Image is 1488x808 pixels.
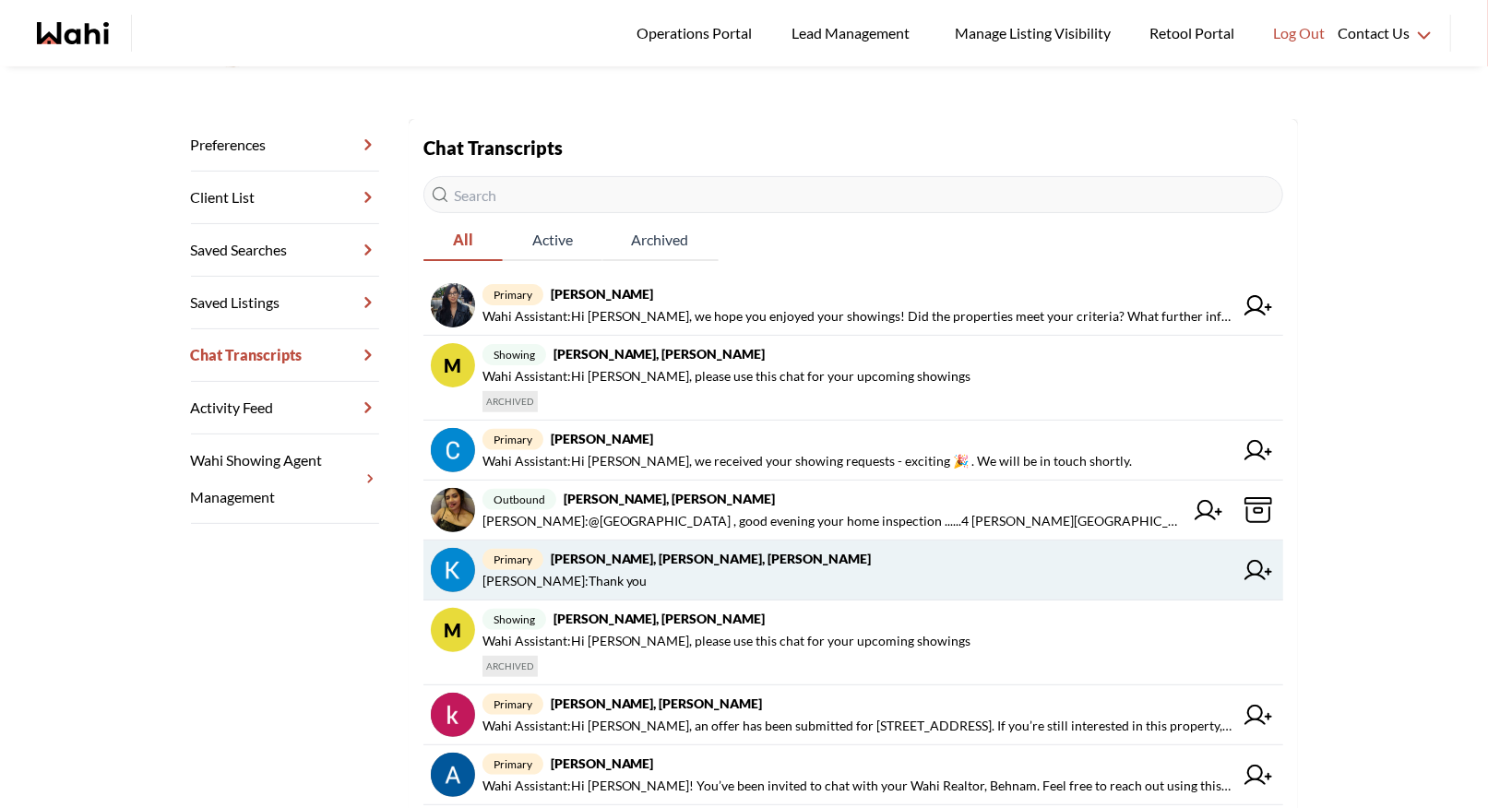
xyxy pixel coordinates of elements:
span: All [423,220,503,259]
a: primary[PERSON_NAME], [PERSON_NAME], [PERSON_NAME][PERSON_NAME]:Thank you [423,541,1283,600]
a: Saved Searches [191,224,379,277]
a: Client List [191,172,379,224]
span: Wahi Assistant : Hi [PERSON_NAME], we hope you enjoyed your showings! Did the properties meet you... [482,305,1233,327]
a: Activity Feed [191,382,379,434]
img: chat avatar [431,548,475,592]
strong: [PERSON_NAME], [PERSON_NAME] [554,346,766,362]
img: chat avatar [431,753,475,797]
span: ARCHIVED [482,656,538,677]
div: M [431,608,475,652]
span: Archived [602,220,719,259]
a: Mshowing[PERSON_NAME], [PERSON_NAME]Wahi Assistant:Hi [PERSON_NAME], please use this chat for you... [423,336,1283,421]
span: Wahi Assistant : Hi [PERSON_NAME]! You’ve been invited to chat with your Wahi Realtor, Behnam. Fe... [482,775,1233,797]
a: Preferences [191,119,379,172]
span: [PERSON_NAME] : Thank you [482,570,648,592]
strong: [PERSON_NAME], [PERSON_NAME], [PERSON_NAME] [551,551,872,566]
span: Operations Portal [637,21,758,45]
a: Saved Listings [191,277,379,329]
a: primary[PERSON_NAME], [PERSON_NAME]Wahi Assistant:Hi [PERSON_NAME], an offer has been submitted f... [423,685,1283,745]
strong: [PERSON_NAME], [PERSON_NAME] [564,491,776,506]
span: Lead Management [792,21,916,45]
span: Wahi Assistant : Hi [PERSON_NAME], please use this chat for your upcoming showings [482,365,971,387]
img: chat avatar [431,693,475,737]
span: primary [482,549,543,570]
img: chat avatar [431,283,475,327]
a: Mshowing[PERSON_NAME], [PERSON_NAME]Wahi Assistant:Hi [PERSON_NAME], please use this chat for you... [423,600,1283,685]
button: Active [503,220,602,261]
span: [PERSON_NAME] : @[GEOGRAPHIC_DATA] , good evening your home inspection ......4 [PERSON_NAME][GEOG... [482,510,1184,532]
span: Retool Portal [1149,21,1240,45]
input: Search [423,176,1283,213]
a: outbound[PERSON_NAME], [PERSON_NAME][PERSON_NAME]:@[GEOGRAPHIC_DATA] , good evening your home ins... [423,481,1283,541]
strong: [PERSON_NAME], [PERSON_NAME] [554,611,766,626]
button: All [423,220,503,261]
img: chat avatar [431,428,475,472]
span: primary [482,754,543,775]
span: primary [482,429,543,450]
a: Wahi Showing Agent Management [191,434,379,524]
span: primary [482,284,543,305]
div: M [431,343,475,387]
a: Wahi homepage [37,22,109,44]
a: primary[PERSON_NAME]Wahi Assistant:Hi [PERSON_NAME], we received your showing requests - exciting... [423,421,1283,481]
span: Manage Listing Visibility [949,21,1116,45]
span: Log Out [1273,21,1325,45]
span: Wahi Assistant : Hi [PERSON_NAME], we received your showing requests - exciting 🎉 . We will be in... [482,450,1133,472]
span: ARCHIVED [482,391,538,412]
span: outbound [482,489,556,510]
a: Chat Transcripts [191,329,379,382]
span: Active [503,220,602,259]
button: Archived [602,220,719,261]
img: chat avatar [431,488,475,532]
span: Wahi Assistant : Hi [PERSON_NAME], an offer has been submitted for [STREET_ADDRESS]. If you’re st... [482,715,1233,737]
strong: [PERSON_NAME] [551,755,654,771]
strong: [PERSON_NAME], [PERSON_NAME] [551,695,763,711]
strong: Chat Transcripts [423,137,563,159]
span: showing [482,609,546,630]
span: primary [482,694,543,715]
span: Wahi Assistant : Hi [PERSON_NAME], please use this chat for your upcoming showings [482,630,971,652]
a: primary[PERSON_NAME]Wahi Assistant:Hi [PERSON_NAME], we hope you enjoyed your showings! Did the p... [423,276,1283,336]
a: primary[PERSON_NAME]Wahi Assistant:Hi [PERSON_NAME]! You’ve been invited to chat with your Wahi R... [423,745,1283,805]
span: showing [482,344,546,365]
strong: [PERSON_NAME] [551,431,654,446]
strong: [PERSON_NAME] [551,286,654,302]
